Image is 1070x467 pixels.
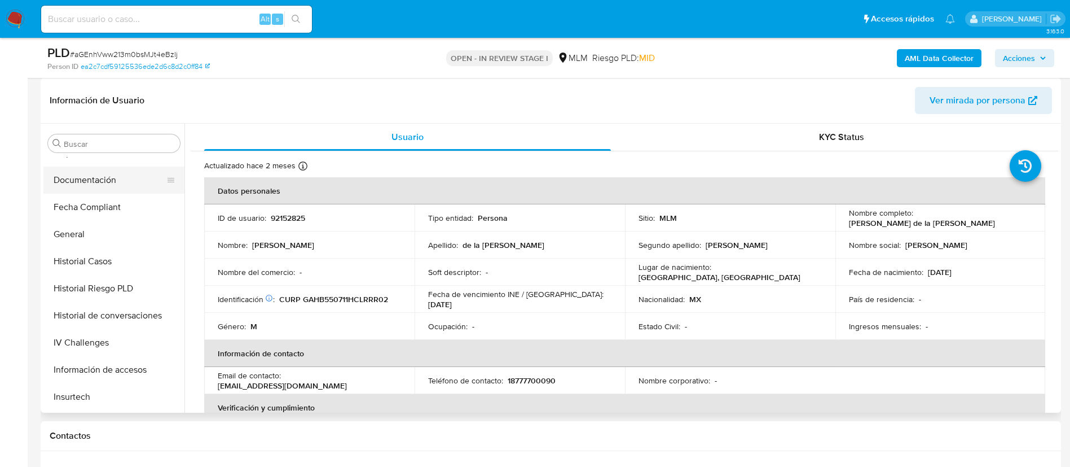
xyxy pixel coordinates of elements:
h1: Contactos [50,430,1052,442]
div: MLM [557,52,588,64]
p: Fecha de nacimiento : [849,267,923,277]
span: # aGEnhVww213m0bsMJt4eBzlj [70,49,178,60]
p: Teléfono de contacto : [428,376,503,386]
button: Items [43,411,184,438]
p: Nombre social : [849,240,901,250]
p: MX [689,294,701,304]
p: ID de usuario : [218,213,266,223]
span: Accesos rápidos [871,13,934,25]
a: ea2c7cdf59125536ede2d6c8d2c0ff84 [81,62,210,72]
p: Apellido : [428,240,458,250]
button: Historial Casos [43,248,184,275]
span: s [276,14,279,24]
p: Persona [478,213,508,223]
button: AML Data Collector [897,49,981,67]
span: Usuario [391,130,424,143]
p: Segundo apellido : [639,240,701,250]
input: Buscar [64,139,175,149]
p: Soft descriptor : [428,267,481,277]
p: CURP GAHB550711HCLRRR02 [279,294,388,304]
p: Estado Civil : [639,321,680,331]
p: Email de contacto : [218,370,281,381]
input: Buscar usuario o caso... [41,12,312,27]
span: Acciones [1003,49,1035,67]
th: Información de contacto [204,340,1045,367]
p: [DATE] [928,267,952,277]
b: AML Data Collector [905,49,974,67]
p: - [926,321,928,331]
button: Buscar [52,139,61,148]
p: - [715,376,717,386]
p: [EMAIL_ADDRESS][DOMAIN_NAME] [218,381,347,391]
p: Género : [218,321,246,331]
p: [DATE] [428,299,452,309]
b: Person ID [47,62,78,72]
button: Acciones [995,49,1054,67]
p: Actualizado hace 2 meses [204,160,296,171]
a: Notificaciones [945,14,955,24]
p: - [486,267,488,277]
button: Fecha Compliant [43,194,184,221]
p: País de residencia : [849,294,914,304]
p: alan.cervantesmartinez@mercadolibre.com.mx [982,14,1046,24]
button: search-icon [284,11,307,27]
button: Ver mirada por persona [915,87,1052,114]
p: MLM [659,213,677,223]
span: 3.163.0 [1046,27,1064,36]
p: Nombre corporativo : [639,376,710,386]
p: Nacionalidad : [639,294,685,304]
span: KYC Status [819,130,864,143]
p: Lugar de nacimiento : [639,262,711,272]
p: [PERSON_NAME] [252,240,314,250]
p: - [919,294,921,304]
button: Insurtech [43,383,184,411]
p: 18777700090 [508,376,556,386]
p: - [685,321,687,331]
span: Ver mirada por persona [930,87,1025,114]
p: Sitio : [639,213,655,223]
p: - [300,267,302,277]
button: Historial Riesgo PLD [43,275,184,302]
th: Verificación y cumplimiento [204,394,1045,421]
p: Ocupación : [428,321,468,331]
p: Tipo entidad : [428,213,473,223]
button: IV Challenges [43,329,184,356]
p: Nombre del comercio : [218,267,295,277]
p: [PERSON_NAME] de la [PERSON_NAME] [849,218,995,228]
p: [PERSON_NAME] [706,240,768,250]
p: [PERSON_NAME] [905,240,967,250]
p: Fecha de vencimiento INE / [GEOGRAPHIC_DATA] : [428,289,604,299]
p: Ingresos mensuales : [849,321,921,331]
span: Riesgo PLD: [592,52,655,64]
span: Alt [261,14,270,24]
p: OPEN - IN REVIEW STAGE I [446,50,553,66]
p: Nombre completo : [849,208,913,218]
button: Historial de conversaciones [43,302,184,329]
button: Documentación [43,167,175,194]
h1: Información de Usuario [50,95,144,106]
p: [GEOGRAPHIC_DATA], [GEOGRAPHIC_DATA] [639,272,800,282]
p: Identificación : [218,294,275,304]
button: General [43,221,184,248]
span: MID [639,51,655,64]
p: Nombre : [218,240,248,250]
p: 92152825 [271,213,305,223]
b: PLD [47,43,70,62]
a: Salir [1050,13,1062,25]
p: de la [PERSON_NAME] [463,240,544,250]
p: M [250,321,257,331]
th: Datos personales [204,177,1045,204]
button: Información de accesos [43,356,184,383]
p: - [472,321,474,331]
